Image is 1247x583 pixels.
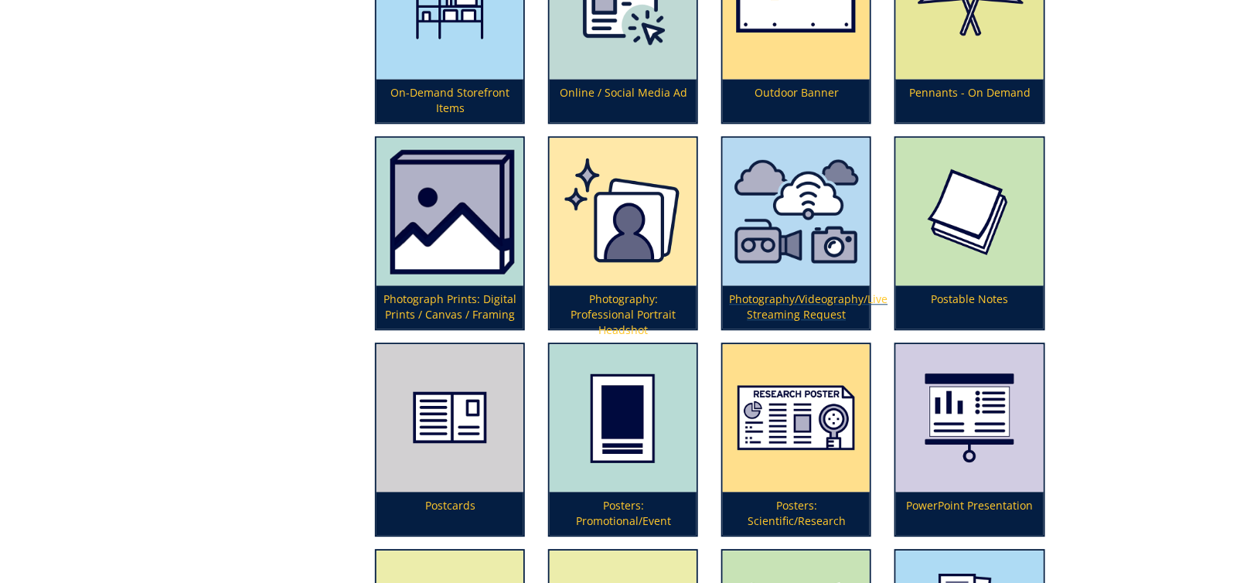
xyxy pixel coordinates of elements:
img: postcard-59839371c99131.37464241.png [376,344,523,492]
p: Postable Notes [896,285,1043,329]
a: Photography: Professional Portrait Headshot [550,138,697,329]
a: PowerPoint Presentation [896,344,1043,535]
a: Photograph Prints: Digital Prints / Canvas / Framing [376,138,523,329]
p: Postcards [376,492,523,535]
p: Posters: Scientific/Research [723,492,870,535]
p: PowerPoint Presentation [896,492,1043,535]
p: Photograph Prints: Digital Prints / Canvas / Framing [376,285,523,329]
p: Outdoor Banner [723,79,870,122]
img: photography%20videography%20or%20live%20streaming-62c5f5a2188136.97296614.png [723,138,870,286]
p: Online / Social Media Ad [550,79,697,122]
img: post-it-note-5949284106b3d7.11248848.png [896,138,1043,286]
a: Posters: Promotional/Event [550,344,697,535]
img: poster-promotional-5949293418faa6.02706653.png [550,344,697,492]
img: posters-scientific-5aa5927cecefc5.90805739.png [723,344,870,492]
p: Photography: Professional Portrait Headshot [550,285,697,329]
a: Photography/Videography/Live Streaming Request [723,138,870,329]
p: On-Demand Storefront Items [376,79,523,122]
p: Posters: Promotional/Event [550,492,697,535]
a: Postable Notes [896,138,1043,329]
p: Pennants - On Demand [896,79,1043,122]
img: powerpoint-presentation-5949298d3aa018.35992224.png [896,344,1043,492]
a: Posters: Scientific/Research [723,344,870,535]
p: Photography/Videography/Live Streaming Request [723,285,870,329]
a: Postcards [376,344,523,535]
img: photo%20prints-64d43c229de446.43990330.png [376,138,523,286]
img: professional%20headshot-673780894c71e3.55548584.png [550,138,697,286]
